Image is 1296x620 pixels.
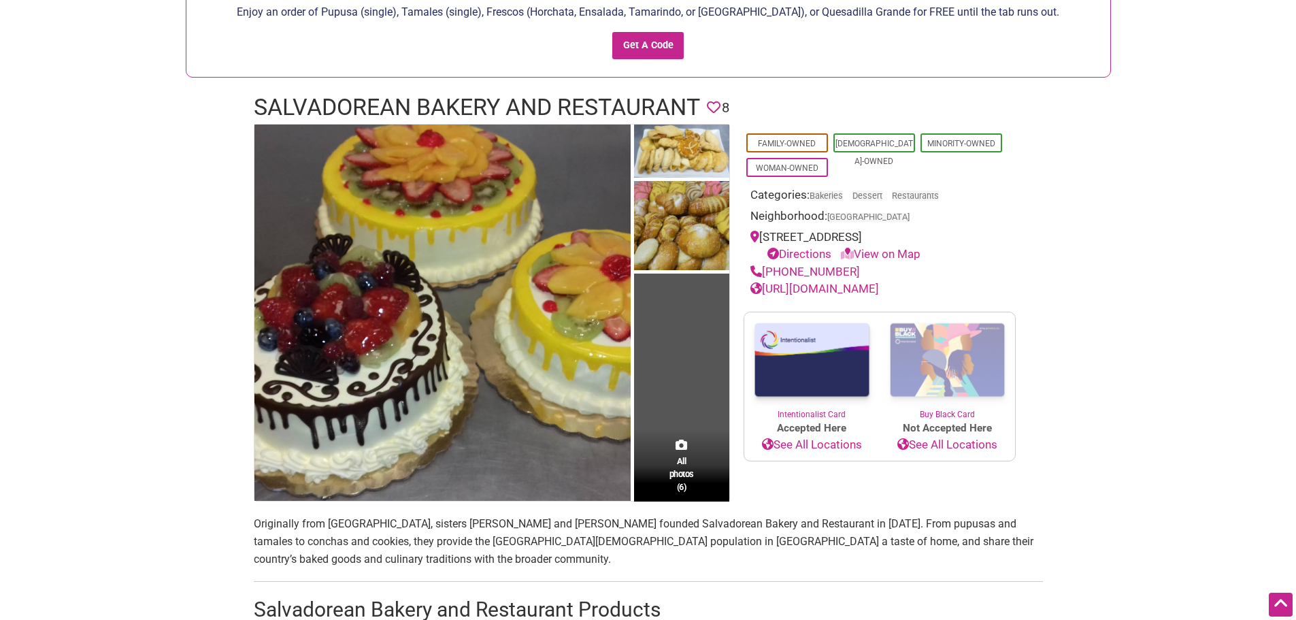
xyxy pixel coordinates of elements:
[841,247,920,261] a: View on Map
[744,312,880,421] a: Intentionalist Card
[669,455,694,493] span: All photos (6)
[612,32,684,60] input: Get A Code
[744,421,880,436] span: Accepted Here
[750,265,860,278] a: [PHONE_NUMBER]
[880,312,1015,421] a: Buy Black Card
[852,191,882,201] a: Dessert
[1269,593,1293,617] div: Scroll Back to Top
[750,229,1009,263] div: [STREET_ADDRESS]
[254,91,700,124] h1: Salvadorean Bakery and Restaurant
[744,436,880,454] a: See All Locations
[750,208,1009,229] div: Neighborhood:
[750,186,1009,208] div: Categories:
[892,191,939,201] a: Restaurants
[722,97,729,118] span: 8
[193,3,1103,21] p: Enjoy an order of Pupusa (single), Tamales (single), Frescos (Horchata, Ensalada, Tamarindo, or [...
[880,436,1015,454] a: See All Locations
[758,139,816,148] a: Family-Owned
[756,163,818,173] a: Woman-Owned
[927,139,995,148] a: Minority-Owned
[750,282,879,295] a: [URL][DOMAIN_NAME]
[810,191,843,201] a: Bakeries
[254,515,1043,568] p: Originally from [GEOGRAPHIC_DATA], sisters [PERSON_NAME] and [PERSON_NAME] founded Salvadorean Ba...
[744,312,880,408] img: Intentionalist Card
[767,247,831,261] a: Directions
[880,421,1015,436] span: Not Accepted Here
[880,312,1015,409] img: Buy Black Card
[835,139,913,166] a: [DEMOGRAPHIC_DATA]-Owned
[827,213,910,222] span: [GEOGRAPHIC_DATA]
